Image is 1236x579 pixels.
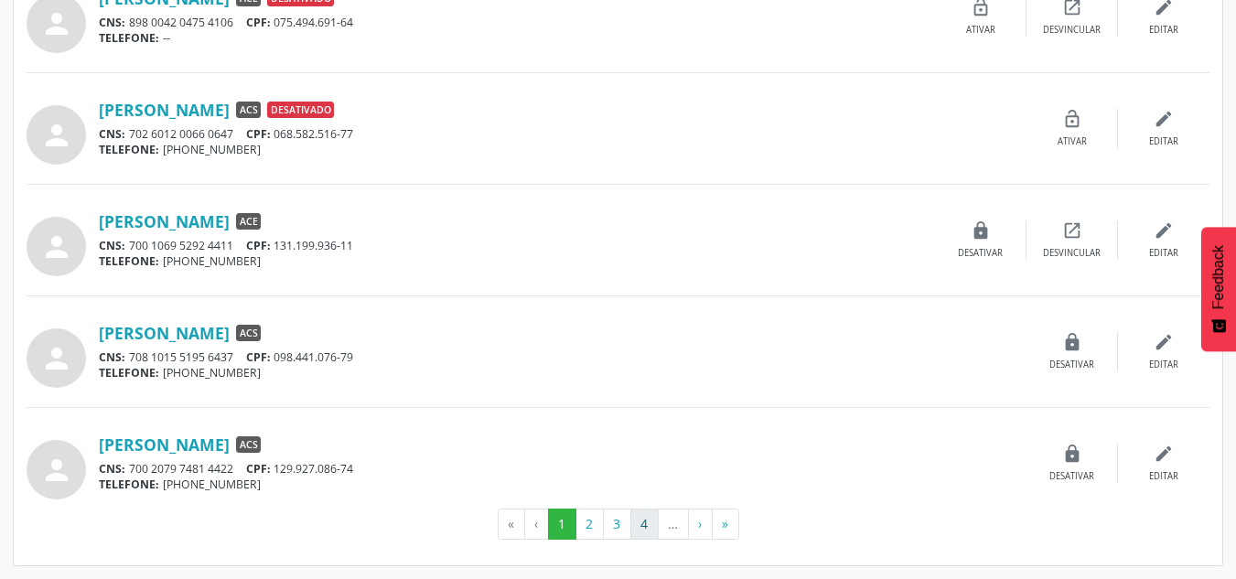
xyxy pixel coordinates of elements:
[99,238,125,253] span: CNS:
[99,30,159,46] span: TELEFONE:
[1149,359,1178,371] div: Editar
[99,323,230,343] a: [PERSON_NAME]
[246,126,271,142] span: CPF:
[575,509,604,540] button: Go to page 2
[99,211,230,231] a: [PERSON_NAME]
[246,15,271,30] span: CPF:
[40,7,73,40] i: person
[99,30,935,46] div: --
[1062,444,1082,464] i: lock
[99,349,1026,365] div: 708 1015 5195 6437 098.441.076-79
[99,15,935,30] div: 898 0042 0475 4106 075.494.691-64
[99,238,935,253] div: 700 1069 5292 4411 131.199.936-11
[603,509,631,540] button: Go to page 3
[712,509,739,540] button: Go to last page
[99,461,1026,477] div: 700 2079 7481 4422 129.927.086-74
[1154,332,1174,352] i: edit
[1043,247,1101,260] div: Desvincular
[246,238,271,253] span: CPF:
[267,102,334,118] span: Desativado
[1149,470,1178,483] div: Editar
[966,24,995,37] div: Ativar
[1154,109,1174,129] i: edit
[40,231,73,263] i: person
[99,142,1026,157] div: [PHONE_NUMBER]
[40,342,73,375] i: person
[99,365,159,381] span: TELEFONE:
[99,461,125,477] span: CNS:
[99,126,1026,142] div: 702 6012 0066 0647 068.582.516-77
[99,15,125,30] span: CNS:
[99,434,230,455] a: [PERSON_NAME]
[958,247,1003,260] div: Desativar
[99,142,159,157] span: TELEFONE:
[1049,359,1094,371] div: Desativar
[1049,470,1094,483] div: Desativar
[236,325,261,341] span: ACS
[1062,109,1082,129] i: lock_open
[236,436,261,453] span: ACS
[99,365,1026,381] div: [PHONE_NUMBER]
[99,100,230,120] a: [PERSON_NAME]
[1043,24,1101,37] div: Desvincular
[99,477,1026,492] div: [PHONE_NUMBER]
[1201,227,1236,351] button: Feedback - Mostrar pesquisa
[99,349,125,365] span: CNS:
[1210,245,1227,309] span: Feedback
[246,461,271,477] span: CPF:
[1149,247,1178,260] div: Editar
[99,477,159,492] span: TELEFONE:
[1062,332,1082,352] i: lock
[548,509,576,540] button: Go to page 1
[688,509,713,540] button: Go to next page
[236,213,261,230] span: ACE
[1149,135,1178,148] div: Editar
[971,220,991,241] i: lock
[1154,444,1174,464] i: edit
[99,126,125,142] span: CNS:
[246,349,271,365] span: CPF:
[1154,220,1174,241] i: edit
[1149,24,1178,37] div: Editar
[1062,220,1082,241] i: open_in_new
[236,102,261,118] span: ACS
[1058,135,1087,148] div: Ativar
[630,509,659,540] button: Go to page 4
[40,119,73,152] i: person
[40,454,73,487] i: person
[99,253,159,269] span: TELEFONE:
[99,253,935,269] div: [PHONE_NUMBER]
[27,509,1209,540] ul: Pagination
